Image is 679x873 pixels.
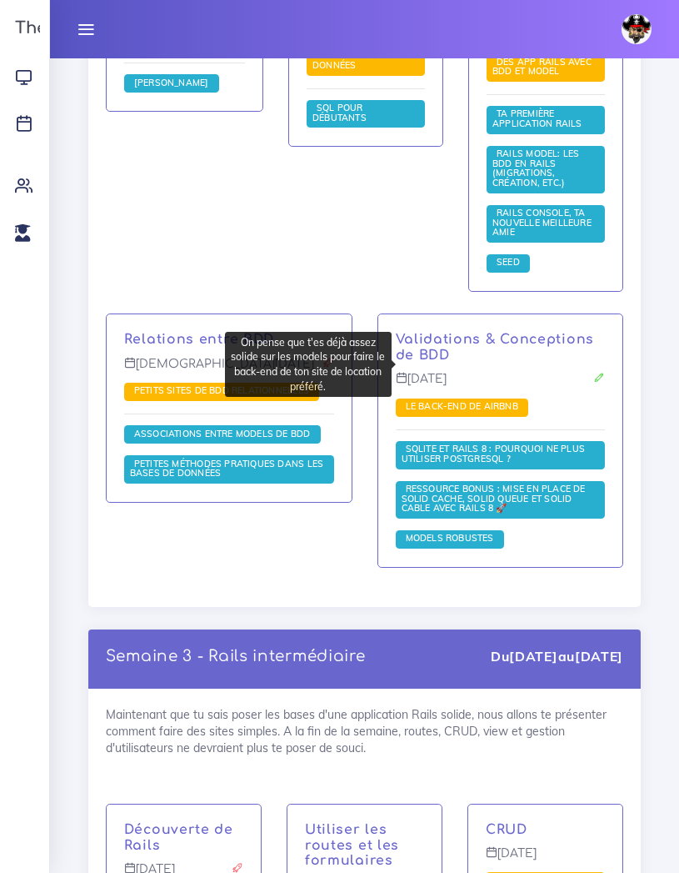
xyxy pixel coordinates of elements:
span: Petits sites de BDD relationnelles [130,384,313,396]
h3: The Hacking Project [10,19,187,38]
a: Seed [492,257,524,268]
div: Du au [491,647,623,666]
span: Rails Model: les BDD en Rails (migrations, création, etc.) [492,148,579,188]
p: [DATE] [396,372,606,399]
a: Petites méthodes pratiques dans les bases de données [130,459,323,480]
a: Models robustes [402,533,498,544]
a: Semaine 3 - Rails intermédiaire [106,648,366,665]
a: avatar [614,5,664,53]
span: Jouer avec ses premières base de données [312,40,404,71]
a: Rails Console, ta nouvelle meilleure amie [492,208,592,238]
a: [PERSON_NAME] [130,78,213,89]
a: Rails Model: les BDD en Rails (migrations, création, etc.) [492,148,579,189]
a: Ressource Bonus : Mise en place de Solid Cache, Solid Queue et Solid Cable avec Rails 8 🚀 [402,484,586,514]
strong: [DATE] [509,648,557,665]
span: Models robustes [402,532,498,544]
span: Ressource Bonus : Mise en place de Solid Cache, Solid Queue et Solid Cable avec Rails 8 🚀 [402,483,586,514]
p: [DATE] [486,846,605,873]
p: [DEMOGRAPHIC_DATA][DATE] [124,357,334,384]
a: Le Back-end de Airbnb [402,401,522,413]
a: Relations entre BDD [124,332,274,347]
a: Petits sites de BDD relationnelles [130,385,313,397]
span: Ta première application Rails [492,108,587,129]
a: Utiliser les routes et les formulaires [305,822,399,869]
strong: [DATE] [575,648,623,665]
a: Ta première application Rails [492,108,587,130]
span: Rails Console, ta nouvelle meilleure amie [492,207,592,238]
span: Petites méthodes pratiques dans les bases de données [130,458,323,479]
span: SQLite et Rails 8 : Pourquoi ne plus utiliser PostgreSQL ? [402,443,586,464]
div: On pense que t'es déjà assez solide sur les models pour faire le back-end de ton site de location... [225,332,392,397]
a: SQL pour débutants [312,103,371,124]
img: avatar [622,14,652,44]
span: Le Back-end de Airbnb [402,400,522,412]
a: Validations & Conceptions de BDD [396,332,595,363]
span: Seed [492,256,524,268]
a: SQLite et Rails 8 : Pourquoi ne plus utiliser PostgreSQL ? [402,444,586,465]
a: Découverte de Rails [124,822,233,853]
span: [PERSON_NAME] [130,77,213,88]
span: SQL pour débutants [312,102,371,123]
a: Des app Rails avec BDD et Model [492,56,592,78]
a: CRUD [486,822,527,837]
a: Associations entre models de BDD [130,428,315,439]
